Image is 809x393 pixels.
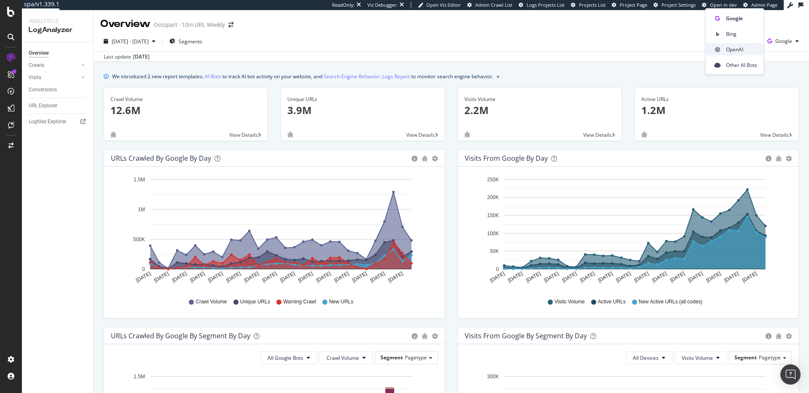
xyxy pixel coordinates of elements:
span: Warning Crawl [283,298,316,305]
text: 300K [487,374,499,380]
text: [DATE] [171,271,188,284]
text: 50K [490,248,499,254]
a: Logs Projects List [519,2,565,8]
button: All Devices [626,351,672,364]
div: Visits from Google by day [465,154,548,162]
text: [DATE] [561,271,578,284]
span: Open in dev [710,2,737,8]
text: [DATE] [261,271,278,284]
text: 500K [133,236,145,242]
a: Overview [29,49,87,58]
a: Projects List [571,2,605,8]
span: New URLs [329,298,353,305]
a: URL Explorer [29,101,87,110]
div: bug [776,156,782,162]
button: Visits Volume [675,351,727,364]
span: Other AI Bots [726,61,757,69]
span: View Details [229,131,258,138]
text: [DATE] [279,271,296,284]
text: [DATE] [723,271,740,284]
div: gear [432,156,438,162]
div: bug [110,132,116,138]
span: Google [726,14,757,22]
text: [DATE] [315,271,332,284]
a: Open in dev [702,2,737,8]
div: arrow-right-arrow-left [228,22,233,28]
div: Unique URLs [287,96,438,103]
a: Visits [29,73,79,82]
text: [DATE] [189,271,206,284]
text: [DATE] [387,271,404,284]
span: Segments [179,38,202,45]
div: circle-info [766,333,771,339]
button: Google [764,35,802,48]
div: bug [422,156,428,162]
span: Visits Volume [682,354,713,361]
div: ReadOnly: [332,2,355,8]
p: 2.2M [464,103,615,117]
a: Search Engine Behavior: Logs Report [324,72,410,81]
span: All Devices [633,354,659,361]
button: All Google Bots [260,351,317,364]
span: Bing [726,30,757,37]
span: Active URLs [598,298,626,305]
span: Project Page [620,2,647,8]
text: [DATE] [351,271,368,284]
text: 200K [487,195,499,201]
text: [DATE] [333,271,350,284]
span: Crawl Volume [196,298,227,305]
text: [DATE] [243,271,260,284]
text: [DATE] [297,271,314,284]
a: Admin Crawl List [467,2,512,8]
text: 150K [487,212,499,218]
button: close banner [495,70,501,82]
svg: A chart. [465,173,792,290]
a: Crawls [29,61,79,70]
text: [DATE] [225,271,242,284]
text: 1.5M [134,374,145,380]
span: Visits Volume [555,298,585,305]
div: Overview [100,17,150,31]
button: [DATE] - [DATE] [100,35,159,48]
text: [DATE] [705,271,722,284]
span: Pagetype [759,354,781,361]
div: Logfiles Explorer [29,117,66,126]
a: Project Page [612,2,647,8]
text: [DATE] [489,271,506,284]
text: [DATE] [615,271,632,284]
button: Crawl Volume [319,351,373,364]
text: [DATE] [543,271,560,284]
span: Crawl Volume [327,354,359,361]
div: circle-info [766,156,771,162]
text: [DATE] [507,271,524,284]
span: View Details [583,131,612,138]
div: bug [422,333,428,339]
text: 100K [487,231,499,236]
text: [DATE] [207,271,224,284]
div: Octopart - 10m URL Weekly [154,21,225,29]
svg: A chart. [111,173,438,290]
div: Open Intercom Messenger [780,364,801,385]
span: [DATE] - [DATE] [112,38,149,45]
span: Projects List [579,2,605,8]
div: Active URLs [641,96,792,103]
div: Crawl Volume [110,96,261,103]
a: AI Bots [205,72,221,81]
a: Logfiles Explorer [29,117,87,126]
span: All Google Bots [268,354,303,361]
text: 1.5M [134,177,145,183]
text: 0 [142,266,145,272]
span: Admin Page [751,2,777,8]
text: 0 [496,266,499,272]
div: URLs Crawled by Google By Segment By Day [111,332,250,340]
div: Analytics [29,17,86,25]
span: Segment [734,354,757,361]
span: Unique URLs [240,298,270,305]
text: [DATE] [687,271,704,284]
button: Segments [166,35,206,48]
div: Last update [104,53,150,61]
span: OpenAI [726,45,757,53]
div: circle-info [412,156,418,162]
text: [DATE] [579,271,596,284]
span: Open Viz Editor [426,2,461,8]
